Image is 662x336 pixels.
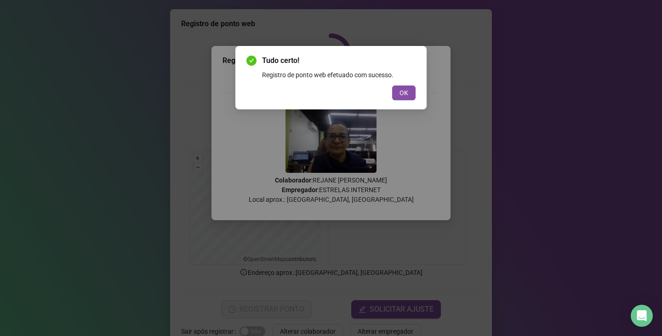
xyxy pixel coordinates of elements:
span: Tudo certo! [262,55,416,66]
button: OK [392,85,416,100]
div: Registro de ponto web efetuado com sucesso. [262,70,416,80]
span: OK [399,88,408,98]
div: Open Intercom Messenger [631,305,653,327]
span: check-circle [246,56,257,66]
